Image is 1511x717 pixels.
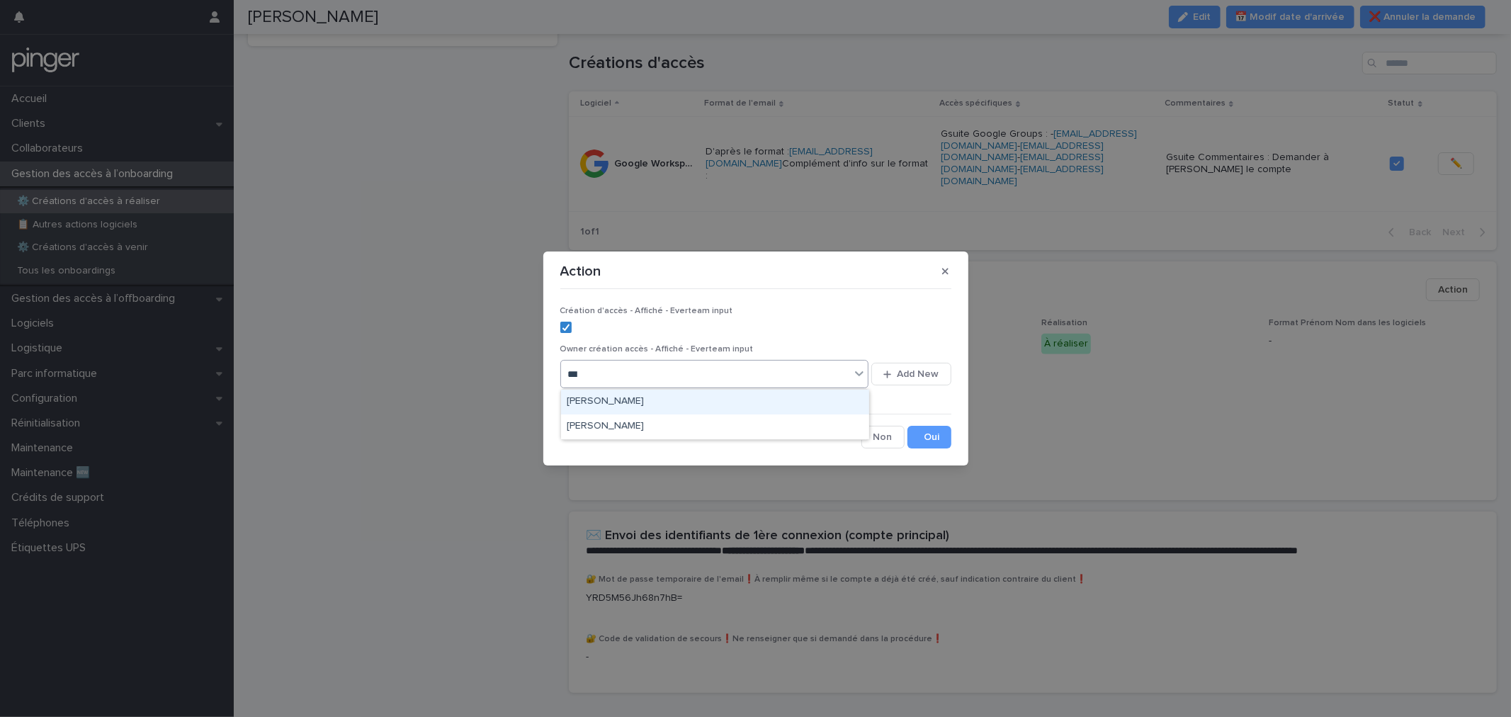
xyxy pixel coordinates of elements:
div: Louis Dufau [561,390,869,414]
button: Add New [871,363,951,385]
div: Théophile Faurisson [561,414,869,439]
p: Action [560,263,601,280]
span: Add New [898,369,939,379]
span: Création d'accès - Affiché - Everteam input [560,307,733,315]
span: Owner création accès - Affiché - Everteam input [560,345,754,354]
